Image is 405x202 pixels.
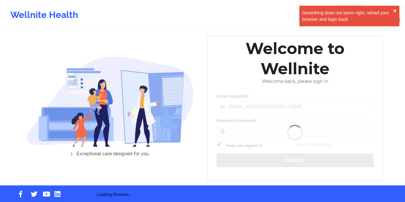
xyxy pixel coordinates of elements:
[32,151,194,156] li: Exceptional care designed for you.
[27,167,203,198] div: Loading Reviews...
[302,10,393,22] div: Something does not seem right, reload your browser and login back
[212,38,378,79] div: Welcome to Wellnite
[393,8,397,13] button: close
[27,56,194,147] img: wellnite-auth-hero_200.c722682e.png
[212,79,378,84] div: Welcome back, please sign in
